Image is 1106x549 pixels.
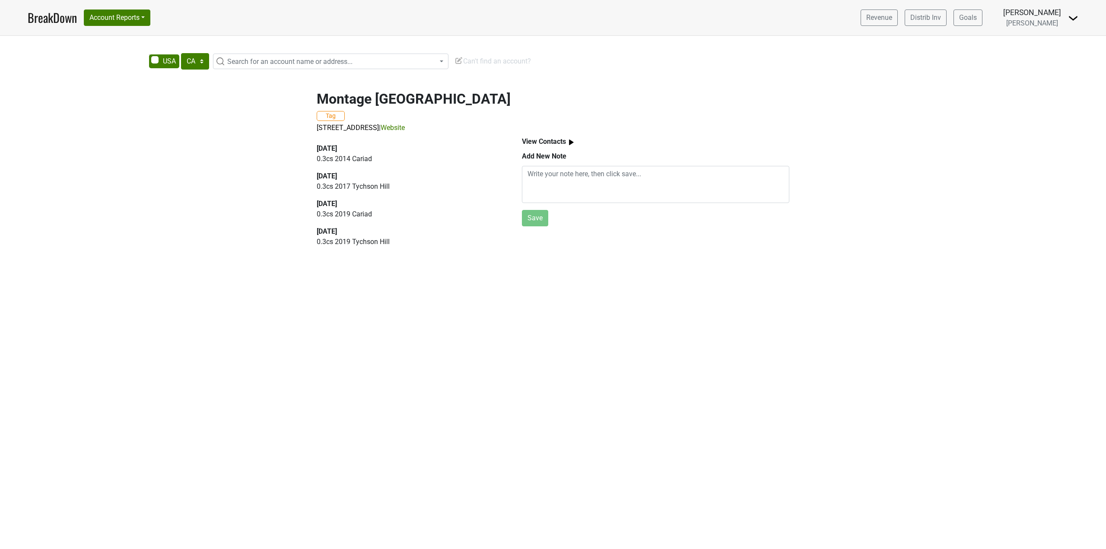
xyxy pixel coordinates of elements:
[317,143,502,154] div: [DATE]
[317,111,345,121] button: Tag
[454,57,531,65] span: Can't find an account?
[522,152,566,160] b: Add New Note
[317,154,502,164] p: 0.3 cs 2014 Cariad
[317,199,502,209] div: [DATE]
[522,210,548,226] button: Save
[454,56,463,65] img: Edit
[953,10,982,26] a: Goals
[1006,19,1058,27] span: [PERSON_NAME]
[317,237,502,247] p: 0.3 cs 2019 Tychson Hill
[317,91,789,107] h2: Montage [GEOGRAPHIC_DATA]
[566,137,577,148] img: arrow_right.svg
[317,124,379,132] a: [STREET_ADDRESS]
[317,209,502,219] p: 0.3 cs 2019 Cariad
[227,57,353,66] span: Search for an account name or address...
[317,181,502,192] p: 0.3 cs 2017 Tychson Hill
[317,226,502,237] div: [DATE]
[861,10,898,26] a: Revenue
[1003,7,1061,18] div: [PERSON_NAME]
[381,124,405,132] a: Website
[522,137,566,146] b: View Contacts
[317,171,502,181] div: [DATE]
[1068,13,1078,23] img: Dropdown Menu
[317,123,789,133] p: |
[84,10,150,26] button: Account Reports
[28,9,77,27] a: BreakDown
[905,10,947,26] a: Distrib Inv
